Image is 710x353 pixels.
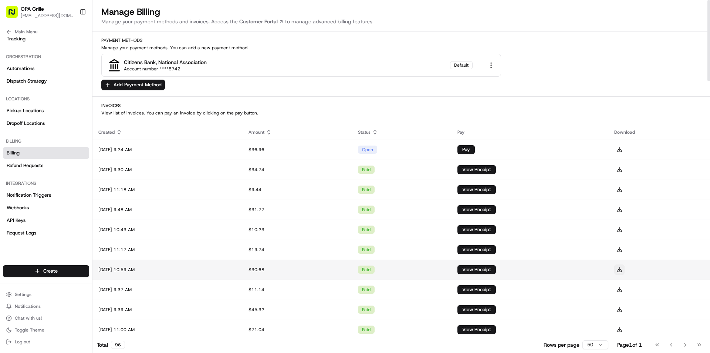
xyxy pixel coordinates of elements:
[7,192,51,199] span: Notification Triggers
[111,341,125,349] div: 96
[7,120,45,127] span: Dropoff Locations
[15,339,30,345] span: Log out
[3,51,89,63] div: Orchestration
[457,305,496,314] button: View Receipt
[92,140,243,160] td: [DATE] 9:24 AM
[3,33,89,45] a: Tracking
[70,107,119,115] span: API Documentation
[52,125,89,131] a: Powered byPylon
[3,189,89,201] a: Notification Triggers
[3,27,89,37] button: Main Menu
[101,110,701,116] p: View list of invoices. You can pay an invoice by clicking on the pay button.
[3,63,89,74] a: Automations
[3,93,89,105] div: Locations
[248,247,346,253] div: $19.74
[358,286,375,294] div: paid
[457,129,603,135] div: Pay
[74,126,89,131] span: Pylon
[358,166,375,174] div: paid
[358,186,375,194] div: paid
[7,7,22,22] img: Nash
[101,18,701,25] p: Manage your payment methods and invoices. Access the to manage advanced billing features
[124,59,207,66] div: citizens bank, national association
[457,205,496,214] button: View Receipt
[19,48,122,56] input: Clear
[7,108,13,114] div: 📗
[7,150,20,156] span: Billing
[101,37,701,43] h2: Payment Methods
[92,180,243,200] td: [DATE] 11:18 AM
[3,214,89,226] a: API Keys
[457,265,496,274] button: View Receipt
[43,268,58,274] span: Create
[7,36,26,42] span: Tracking
[544,341,579,349] p: Rows per page
[15,327,44,333] span: Toggle Theme
[92,260,243,280] td: [DATE] 10:59 AM
[25,78,94,84] div: We're available if you need us!
[3,325,89,335] button: Toggle Theme
[238,18,285,25] a: Customer Portal
[4,104,60,118] a: 📗Knowledge Base
[358,306,375,314] div: paid
[457,165,496,174] button: View Receipt
[358,206,375,214] div: paid
[101,6,701,18] h1: Manage Billing
[358,146,377,154] div: open
[98,129,237,135] div: Created
[248,129,346,135] div: Amount
[124,66,180,72] div: Account number ****8742
[248,327,346,333] div: $71.04
[3,105,89,117] a: Pickup Locations
[358,246,375,254] div: paid
[358,266,375,274] div: paid
[248,227,346,233] div: $10.23
[15,315,42,321] span: Chat with us!
[457,245,496,254] button: View Receipt
[3,202,89,214] a: Webhooks
[7,107,44,114] span: Pickup Locations
[3,117,89,129] a: Dropoff Locations
[450,61,473,69] div: Default
[248,207,346,213] div: $31.77
[457,285,496,294] button: View Receipt
[7,30,135,41] p: Welcome 👋
[358,326,375,334] div: paid
[457,185,496,194] button: View Receipt
[21,13,74,19] button: [EMAIL_ADDRESS][DOMAIN_NAME]
[101,80,165,90] button: Add Payment Method
[7,230,36,236] span: Request Logs
[92,200,243,220] td: [DATE] 9:48 AM
[614,129,704,135] div: Download
[92,320,243,340] td: [DATE] 11:00 AM
[3,301,89,312] button: Notifications
[457,325,496,334] button: View Receipt
[617,341,642,349] div: Page 1 of 1
[248,147,346,153] div: $36.96
[7,65,34,72] span: Automations
[21,5,44,13] button: OPA Grille
[3,3,77,21] button: OPA Grille[EMAIL_ADDRESS][DOMAIN_NAME]
[248,267,346,273] div: $30.68
[3,160,89,171] a: Refund Requests
[15,303,41,309] span: Notifications
[97,341,125,349] div: Total
[358,226,375,234] div: paid
[248,187,346,193] div: $9.44
[92,240,243,260] td: [DATE] 11:17 AM
[7,204,29,211] span: Webhooks
[15,292,31,297] span: Settings
[3,337,89,347] button: Log out
[3,75,89,87] a: Dispatch Strategy
[7,162,43,169] span: Refund Requests
[3,265,89,277] button: Create
[457,145,475,154] button: Pay
[3,313,89,323] button: Chat with us!
[92,300,243,320] td: [DATE] 9:39 AM
[7,71,21,84] img: 1736555255976-a54dd68f-1ca7-489b-9aae-adbdc363a1c4
[101,103,701,109] h2: Invoices
[248,287,346,293] div: $11.14
[248,167,346,173] div: $34.74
